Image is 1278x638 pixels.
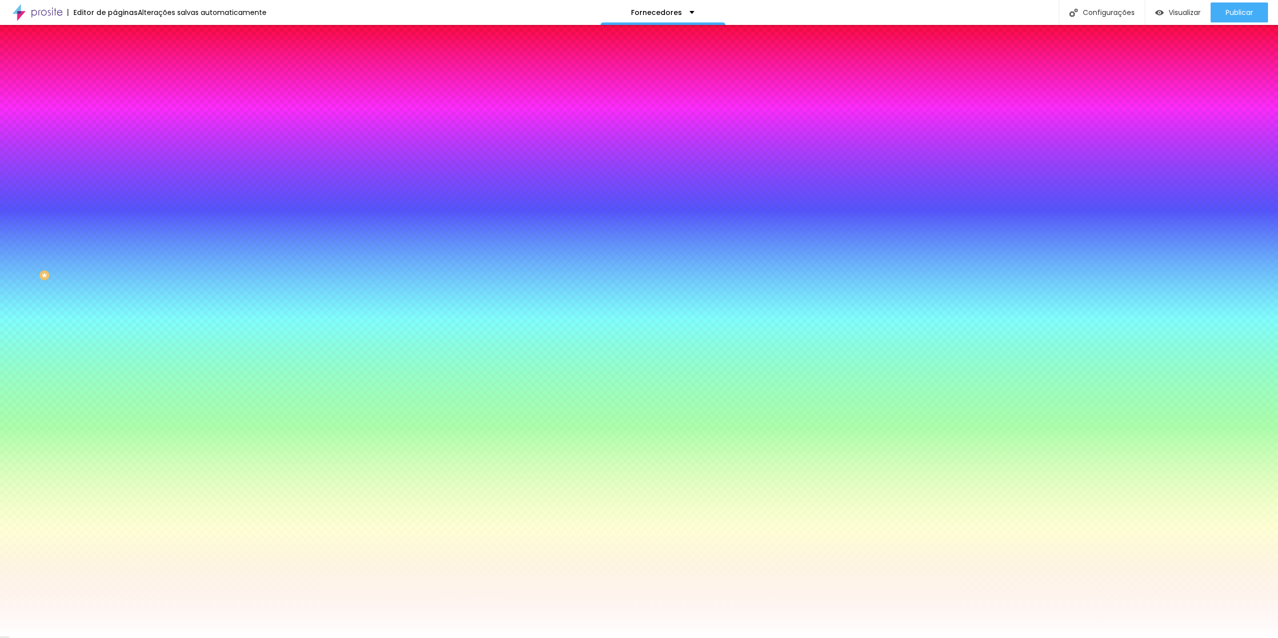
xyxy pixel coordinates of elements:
div: Alterações salvas automaticamente [138,9,267,16]
img: view-1.svg [1155,8,1164,17]
span: Publicar [1226,8,1253,16]
img: Icone [1069,8,1078,17]
span: Visualizar [1169,8,1201,16]
button: Visualizar [1145,2,1211,22]
div: Editor de páginas [67,9,138,16]
button: Publicar [1211,2,1268,22]
p: Fornecedores [631,9,682,16]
